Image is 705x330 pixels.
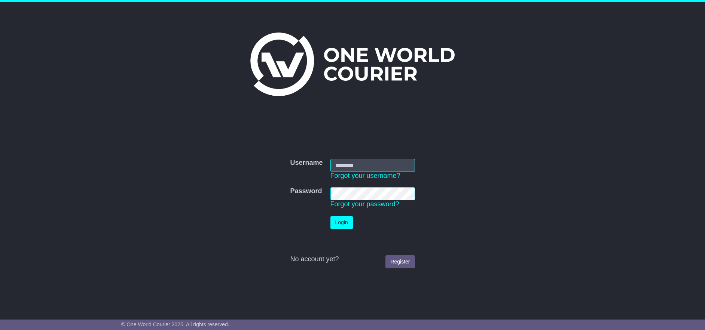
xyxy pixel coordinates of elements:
div: No account yet? [290,255,415,263]
a: Forgot your username? [330,172,400,179]
img: One World [250,33,455,96]
label: Username [290,159,323,167]
a: Forgot your password? [330,200,399,208]
a: Register [385,255,415,268]
button: Login [330,216,353,229]
span: © One World Courier 2025. All rights reserved. [121,321,229,327]
label: Password [290,187,322,195]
